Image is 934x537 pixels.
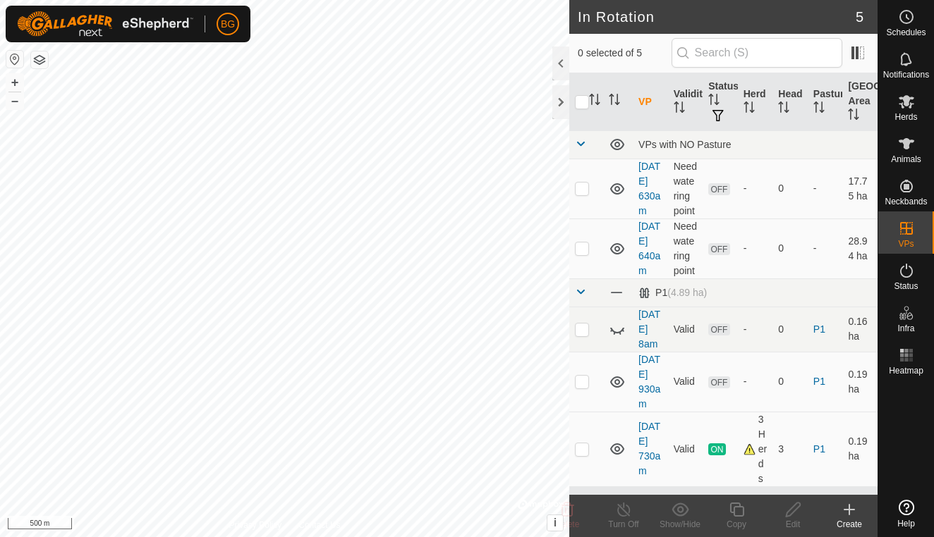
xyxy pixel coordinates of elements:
input: Search (S) [672,38,842,68]
span: Schedules [886,28,926,37]
p-sorticon: Activate to sort [848,111,859,122]
span: OFF [708,243,729,255]
div: Copy [708,518,765,531]
button: Reset Map [6,51,23,68]
th: Validity [668,73,703,131]
span: OFF [708,376,729,388]
p-sorticon: Activate to sort [609,96,620,107]
span: Infra [897,324,914,333]
td: 3 [772,412,808,486]
td: 0.19 ha [842,352,878,412]
span: BG [221,17,235,32]
th: Head [772,73,808,131]
span: i [554,517,557,529]
img: Gallagher Logo [17,11,193,37]
a: [DATE] 640am [638,221,660,276]
td: - [808,218,843,278]
h2: In Rotation [578,8,856,25]
button: Map Layers [31,51,48,68]
p-sorticon: Activate to sort [708,96,720,107]
p-sorticon: Activate to sort [813,104,825,115]
div: Create [821,518,878,531]
div: Show/Hide [652,518,708,531]
a: Privacy Policy [229,519,282,531]
div: VPs with NO Pasture [638,139,872,150]
span: Notifications [883,70,929,79]
td: 0 [772,352,808,412]
span: OFF [708,323,729,335]
th: Status [703,73,738,131]
span: 5 [856,6,863,27]
th: Herd [738,73,773,131]
p-sorticon: Activate to sort [674,104,685,115]
a: P1 [813,323,825,335]
div: 3 Herds [744,412,768,486]
div: Edit [765,518,821,531]
a: [DATE] 930am [638,354,660,409]
div: P1 [638,287,707,299]
div: Turn Off [595,518,652,531]
span: (4.89 ha) [667,287,707,298]
a: P1 [813,376,825,387]
span: ON [708,443,725,455]
a: Help [878,494,934,533]
td: Valid [668,307,703,352]
span: OFF [708,183,729,195]
span: Animals [891,155,921,163]
a: [DATE] 630am [638,161,660,216]
div: - [744,374,768,389]
td: 0 [772,218,808,278]
div: - [744,241,768,256]
div: - [744,322,768,337]
span: 0 selected of 5 [578,46,672,61]
p-sorticon: Activate to sort [589,96,600,107]
span: Status [894,282,918,290]
td: Need watering point [668,218,703,278]
td: 0.16 ha [842,307,878,352]
div: - [744,181,768,196]
td: Valid [668,352,703,412]
span: Help [897,519,915,528]
button: i [547,515,563,531]
button: – [6,92,23,109]
a: [DATE] 730am [638,421,660,476]
td: Valid [668,412,703,486]
p-sorticon: Activate to sort [744,104,755,115]
p-sorticon: Activate to sort [778,104,789,115]
td: Need watering point [668,159,703,218]
a: P1 [813,443,825,455]
th: [GEOGRAPHIC_DATA] Area [842,73,878,131]
span: Heatmap [889,366,923,375]
td: 0 [772,159,808,218]
td: 17.75 ha [842,159,878,218]
th: Pasture [808,73,843,131]
span: VPs [898,240,914,248]
a: [DATE] 8am [638,309,660,350]
span: Herds [894,113,917,121]
td: 0.19 ha [842,412,878,486]
td: - [808,159,843,218]
button: + [6,74,23,91]
a: Contact Us [298,519,340,531]
td: 28.94 ha [842,218,878,278]
td: 0 [772,307,808,352]
th: VP [633,73,668,131]
span: Neckbands [885,197,927,206]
